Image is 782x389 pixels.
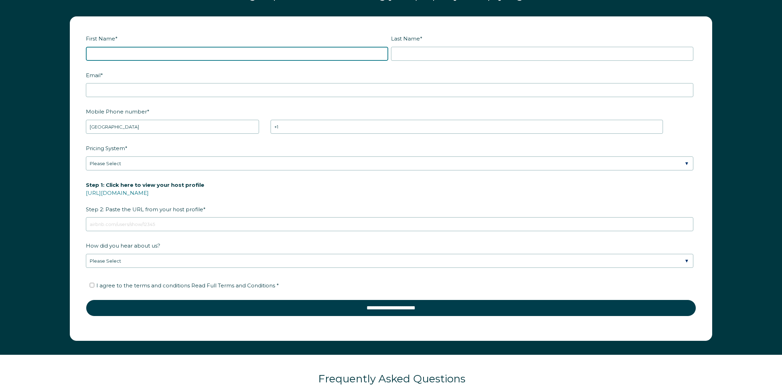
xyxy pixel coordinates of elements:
[391,33,420,44] span: Last Name
[86,179,204,215] span: Step 2: Paste the URL from your host profile
[86,143,125,154] span: Pricing System
[86,217,693,231] input: airbnb.com/users/show/12345
[86,106,147,117] span: Mobile Phone number
[90,283,94,287] input: I agree to the terms and conditions Read Full Terms and Conditions *
[86,179,204,190] span: Step 1: Click here to view your host profile
[190,282,276,289] a: Read Full Terms and Conditions
[96,282,279,289] span: I agree to the terms and conditions
[86,33,115,44] span: First Name
[86,240,160,251] span: How did you hear about us?
[86,70,101,81] span: Email
[86,190,149,196] a: [URL][DOMAIN_NAME]
[191,282,275,289] span: Read Full Terms and Conditions
[318,372,465,385] span: Frequently Asked Questions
